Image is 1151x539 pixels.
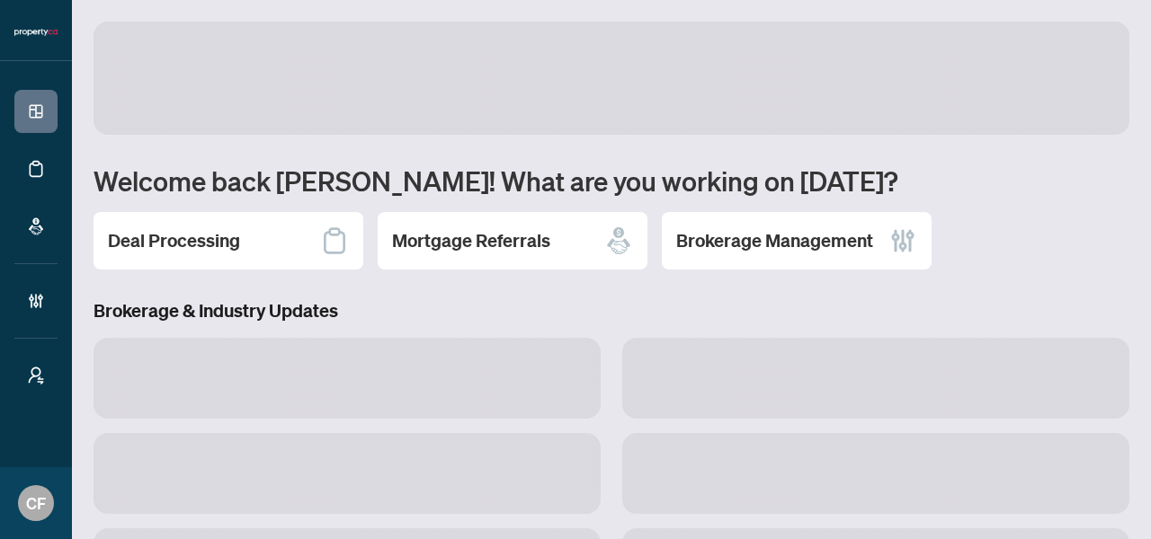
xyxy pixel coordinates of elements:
span: CF [26,490,46,516]
h1: Welcome back [PERSON_NAME]! What are you working on [DATE]? [94,163,1129,198]
span: user-switch [27,367,45,384]
h3: Brokerage & Industry Updates [94,298,1129,323]
img: logo [14,27,58,38]
h2: Brokerage Management [676,228,873,253]
h2: Deal Processing [108,228,240,253]
h2: Mortgage Referrals [392,228,550,253]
